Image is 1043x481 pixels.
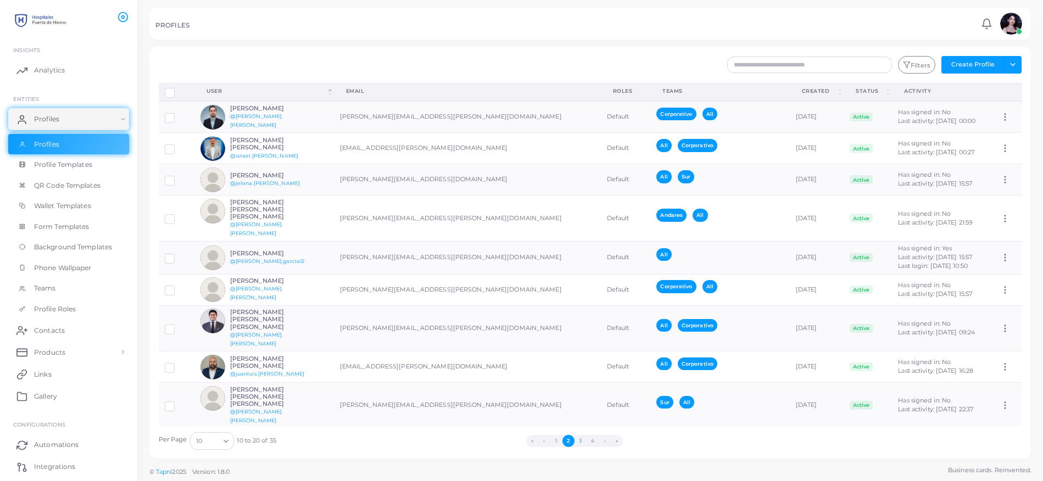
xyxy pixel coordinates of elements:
span: Active [850,401,873,410]
span: Contacts [34,326,65,335]
span: Profiles [34,114,59,124]
span: Last activity: [DATE] 15:57 [898,180,972,187]
span: Profile Templates [34,160,92,170]
a: Automations [8,434,129,456]
a: @[PERSON_NAME].[PERSON_NAME] [230,286,283,300]
span: Phone Wallpaper [34,263,92,273]
a: Teams [8,278,129,299]
h6: [PERSON_NAME] [PERSON_NAME] [230,137,311,151]
span: QR Code Templates [34,181,101,191]
td: [PERSON_NAME][EMAIL_ADDRESS][PERSON_NAME][DOMAIN_NAME] [334,195,601,241]
th: Action [994,83,1022,101]
a: Profiles [8,108,129,130]
button: Go to previous page [538,435,550,447]
button: Go to first page [526,435,538,447]
a: @[PERSON_NAME].[PERSON_NAME] [230,409,283,423]
div: Status [856,87,884,95]
th: Row-selection [159,83,195,101]
a: Analytics [8,59,129,81]
img: avatar [1000,13,1022,35]
td: [PERSON_NAME][EMAIL_ADDRESS][PERSON_NAME][DOMAIN_NAME] [334,305,601,351]
img: avatar [200,199,225,223]
a: Form Templates [8,216,129,237]
button: Go to page 1 [550,435,562,447]
img: avatar [200,167,225,192]
span: Active [850,144,873,153]
img: avatar [200,386,225,411]
h6: [PERSON_NAME] [230,105,311,112]
span: Profiles [34,139,59,149]
span: Has signed in: No [898,396,951,404]
div: Email [346,87,589,95]
span: Has signed in: No [898,139,951,147]
button: Go to last page [611,435,623,447]
a: @jelena.[PERSON_NAME] [230,180,300,186]
td: Default [601,164,651,195]
span: Last activity: [DATE] 09:24 [898,328,975,336]
span: Has signed in: No [898,171,951,178]
span: All [656,357,671,370]
span: Active [850,175,873,184]
span: Products [34,348,65,357]
td: [PERSON_NAME][EMAIL_ADDRESS][DOMAIN_NAME] [334,164,601,195]
img: logo [10,10,71,31]
td: Default [601,351,651,383]
span: Corporativo [656,108,696,120]
h6: [PERSON_NAME] [230,277,311,284]
h6: [PERSON_NAME] [PERSON_NAME] [PERSON_NAME] [230,309,311,331]
td: [PERSON_NAME][EMAIL_ADDRESS][PERSON_NAME][DOMAIN_NAME] [334,241,601,274]
div: Roles [613,87,639,95]
td: [DATE] [790,101,844,133]
span: All [656,319,671,332]
span: Corporativo [678,139,717,152]
span: Sur [656,396,673,409]
a: Profile Roles [8,299,129,320]
td: [DATE] [790,383,844,428]
span: Version: 1.8.0 [192,468,230,476]
a: Background Templates [8,237,129,258]
h5: PROFILES [155,21,189,29]
input: Search for option [203,435,219,447]
td: [DATE] [790,241,844,274]
td: Default [601,274,651,305]
span: © [149,467,230,477]
a: Contacts [8,319,129,341]
td: [DATE] [790,351,844,383]
td: [DATE] [790,305,844,351]
span: Has signed in: No [898,320,951,327]
a: @israel.[PERSON_NAME] [230,153,298,159]
span: Last activity: [DATE] 15:57 [898,253,972,261]
h6: [PERSON_NAME] [PERSON_NAME] [PERSON_NAME] [230,386,311,408]
span: Andares [656,209,687,221]
span: Active [850,286,873,294]
span: Background Templates [34,242,112,252]
span: Analytics [34,65,65,75]
span: Last activity: [DATE] 15:57 [898,290,972,298]
span: Links [34,370,52,379]
div: Search for option [190,432,234,450]
span: Last activity: [DATE] 16:28 [898,367,973,374]
td: Default [601,305,651,351]
a: Products [8,341,129,363]
span: Has signed in: No [898,281,951,289]
span: Has signed in: No [898,108,951,116]
a: Profiles [8,134,129,155]
button: Go to page 3 [575,435,587,447]
button: Go to page 2 [562,435,575,447]
span: 10 to 20 of 35 [237,437,276,445]
span: Corporativo [678,357,717,370]
span: All [656,170,671,183]
span: Has signed in: No [898,210,951,217]
span: Sur [678,170,694,183]
h6: [PERSON_NAME] [230,250,311,257]
div: Created [802,87,836,95]
a: QR Code Templates [8,175,129,196]
button: Go to page 4 [587,435,599,447]
td: [PERSON_NAME][EMAIL_ADDRESS][PERSON_NAME][DOMAIN_NAME] [334,274,601,305]
span: INSIGHTS [13,47,40,53]
div: Teams [662,87,777,95]
button: Go to next page [599,435,611,447]
td: [EMAIL_ADDRESS][PERSON_NAME][DOMAIN_NAME] [334,133,601,164]
td: Default [601,241,651,274]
